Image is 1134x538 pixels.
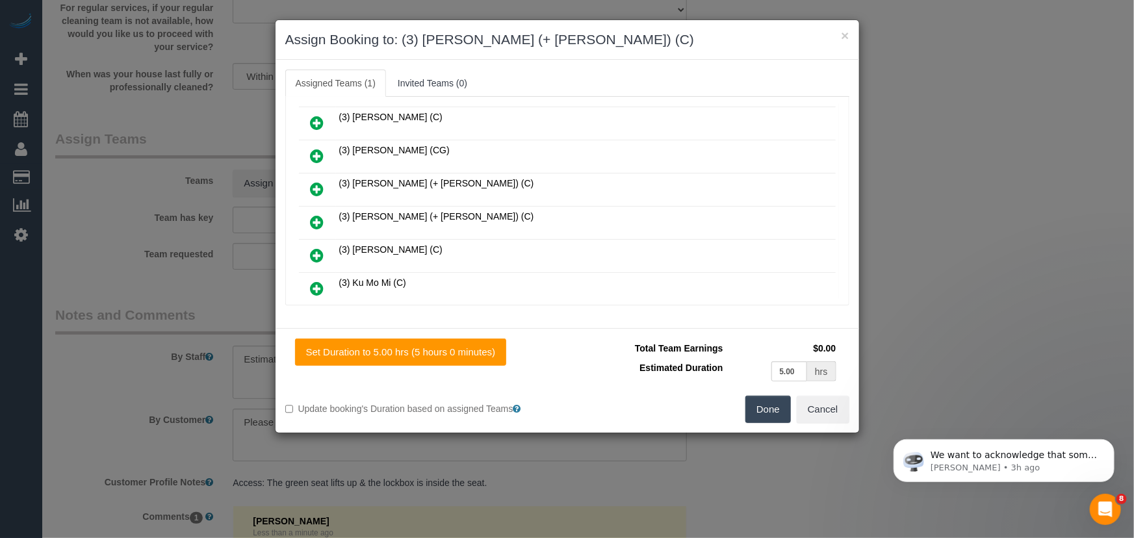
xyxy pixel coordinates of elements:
span: (3) [PERSON_NAME] (+ [PERSON_NAME]) (C) [339,211,534,222]
td: Total Team Earnings [577,339,727,358]
a: Assigned Teams (1) [285,70,386,97]
div: hrs [807,361,836,381]
span: Estimated Duration [639,363,723,373]
button: Set Duration to 5.00 hrs (5 hours 0 minutes) [295,339,507,366]
span: (3) [PERSON_NAME] (CG) [339,145,450,155]
span: 8 [1116,494,1127,504]
span: (3) [PERSON_NAME] (C) [339,244,443,255]
iframe: Intercom notifications message [874,412,1134,503]
span: (3) Ku Mo Mi (C) [339,277,406,288]
h3: Assign Booking to: (3) [PERSON_NAME] (+ [PERSON_NAME]) (C) [285,30,849,49]
button: Cancel [797,396,849,423]
td: $0.00 [727,339,840,358]
input: Update booking's Duration based on assigned Teams [285,405,294,413]
button: Done [745,396,791,423]
a: Invited Teams (0) [387,70,478,97]
span: (3) [PERSON_NAME] (+ [PERSON_NAME]) (C) [339,178,534,188]
span: (3) [PERSON_NAME] (C) [339,112,443,122]
iframe: Intercom live chat [1090,494,1121,525]
label: Update booking's Duration based on assigned Teams [285,402,558,415]
button: × [841,29,849,42]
